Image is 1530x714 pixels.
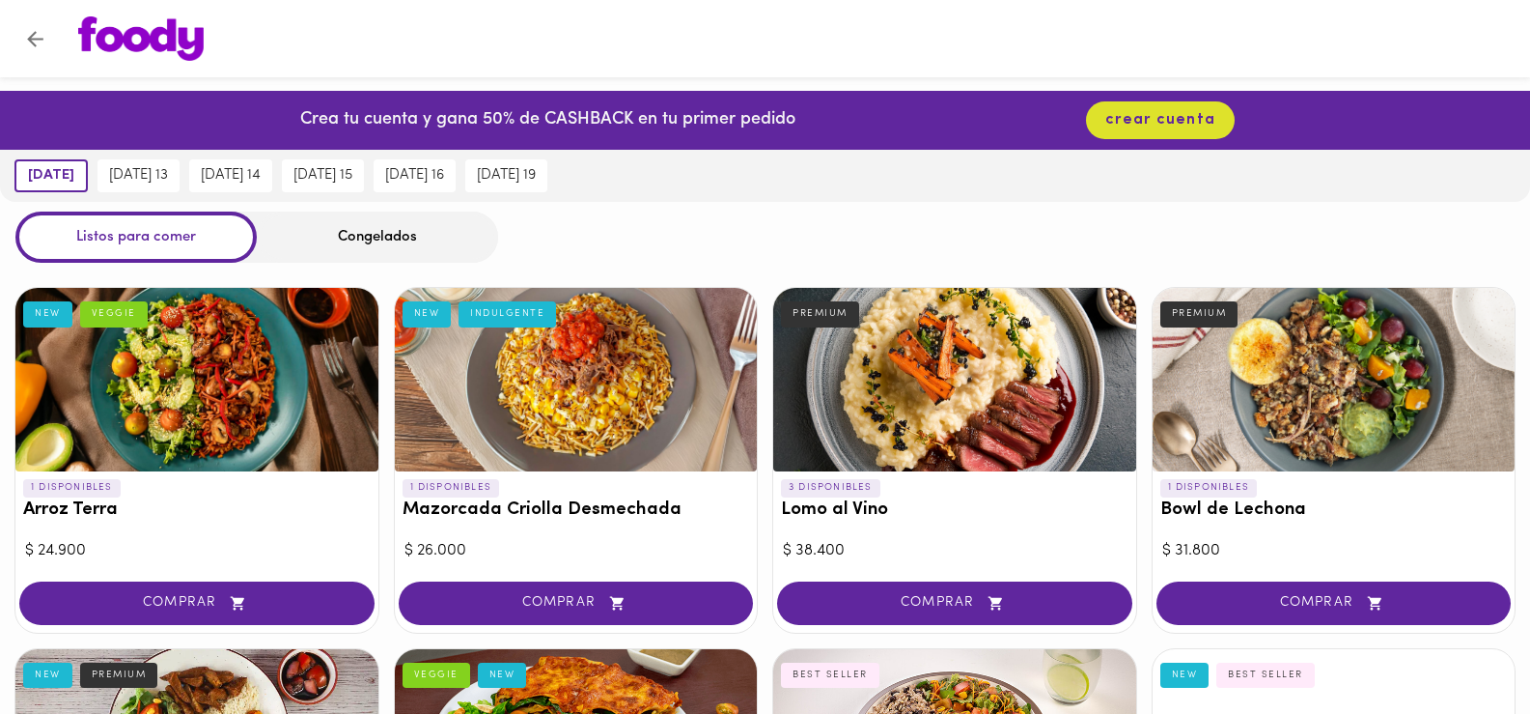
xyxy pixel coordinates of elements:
p: 3 DISPONIBLES [781,479,880,497]
button: [DATE] 16 [374,159,456,192]
span: COMPRAR [43,595,350,612]
div: INDULGENTE [459,301,556,327]
button: COMPRAR [1156,582,1512,625]
button: COMPRAR [399,582,754,625]
h3: Lomo al Vino [781,500,1128,521]
button: [DATE] 15 [282,159,364,192]
div: NEW [23,663,72,688]
button: [DATE] 19 [465,159,547,192]
div: Arroz Terra [15,288,378,471]
div: Congelados [257,212,498,263]
span: [DATE] [28,167,74,185]
p: 1 DISPONIBLES [403,479,500,497]
div: PREMIUM [781,301,859,327]
div: $ 31.800 [1162,540,1506,562]
span: [DATE] 16 [385,167,444,185]
span: crear cuenta [1105,111,1215,129]
div: NEW [403,301,452,327]
div: Mazorcada Criolla Desmechada [395,288,758,471]
h3: Arroz Terra [23,500,371,521]
div: NEW [1160,663,1210,688]
span: [DATE] 13 [109,167,168,185]
div: $ 24.900 [25,540,369,562]
span: [DATE] 19 [477,167,536,185]
p: 1 DISPONIBLES [23,479,121,497]
button: Volver [12,15,59,63]
button: COMPRAR [19,582,375,625]
iframe: Messagebird Livechat Widget [1418,602,1511,695]
h3: Mazorcada Criolla Desmechada [403,500,750,521]
div: VEGGIE [403,663,470,688]
div: BEST SELLER [781,663,879,688]
span: COMPRAR [1181,595,1488,612]
button: [DATE] [14,159,88,192]
div: $ 38.400 [783,540,1127,562]
h3: Bowl de Lechona [1160,500,1508,521]
div: PREMIUM [80,663,158,688]
span: COMPRAR [801,595,1108,612]
img: logo.png [78,16,204,61]
button: COMPRAR [777,582,1132,625]
div: VEGGIE [80,301,148,327]
div: Listos para comer [15,212,257,263]
div: $ 26.000 [404,540,748,562]
button: [DATE] 14 [189,159,272,192]
span: [DATE] 15 [293,167,352,185]
button: crear cuenta [1086,101,1235,139]
div: Bowl de Lechona [1153,288,1516,471]
div: PREMIUM [1160,301,1238,327]
p: Crea tu cuenta y gana 50% de CASHBACK en tu primer pedido [300,108,795,133]
div: NEW [478,663,527,688]
span: COMPRAR [423,595,730,612]
div: NEW [23,301,72,327]
div: Lomo al Vino [773,288,1136,471]
p: 1 DISPONIBLES [1160,479,1258,497]
div: BEST SELLER [1216,663,1315,688]
span: [DATE] 14 [201,167,261,185]
button: [DATE] 13 [97,159,180,192]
